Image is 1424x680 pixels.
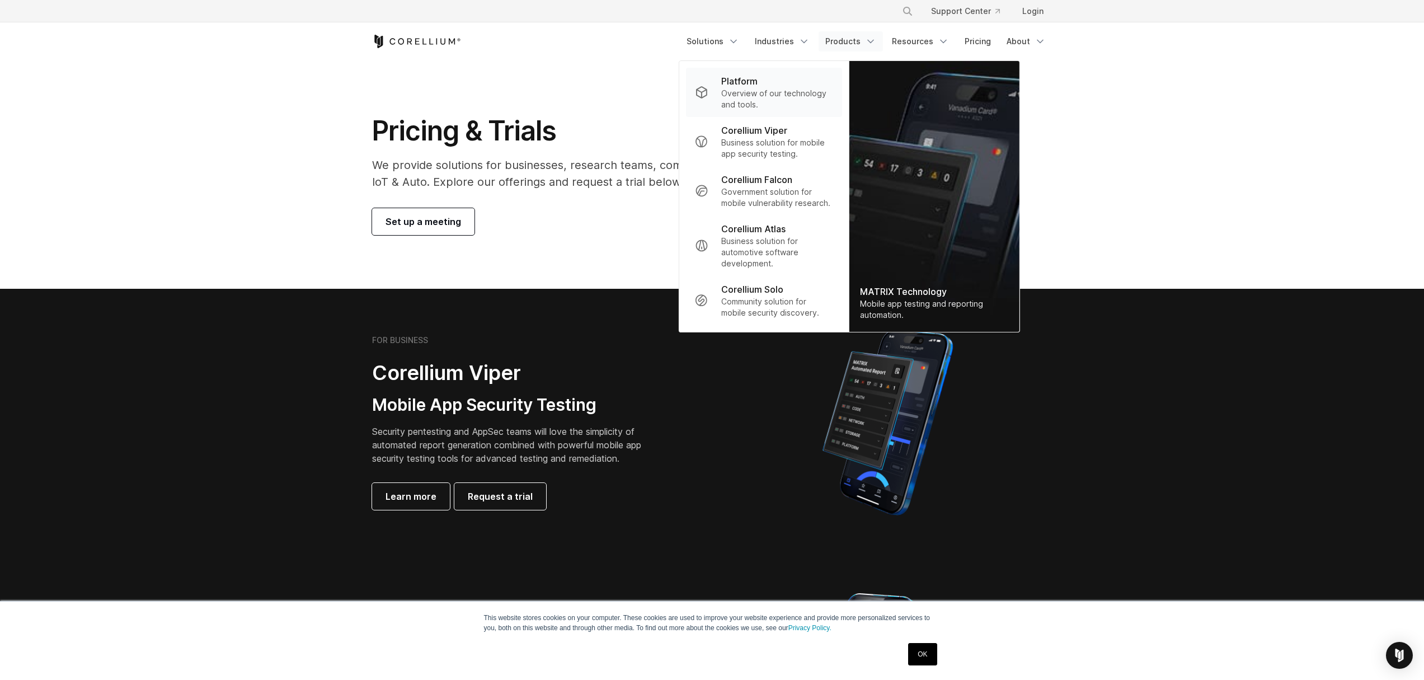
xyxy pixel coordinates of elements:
img: Corellium MATRIX automated report on iPhone showing app vulnerability test results across securit... [803,325,972,520]
p: Corellium Solo [721,283,783,296]
a: Corellium Solo Community solution for mobile security discovery. [685,276,842,325]
a: Pricing [958,31,998,51]
a: Industries [748,31,816,51]
a: Corellium Home [372,35,461,48]
p: Platform [721,74,758,88]
a: Corellium Viper Business solution for mobile app security testing. [685,117,842,166]
h6: FOR BUSINESS [372,335,428,345]
div: Open Intercom Messenger [1386,642,1413,669]
p: Community solution for mobile security discovery. [721,296,833,318]
a: Request a trial [454,483,546,510]
a: Products [819,31,883,51]
a: Corellium Falcon Government solution for mobile vulnerability research. [685,166,842,215]
span: Request a trial [468,490,533,503]
p: Corellium Falcon [721,173,792,186]
p: Business solution for automotive software development. [721,236,833,269]
p: Corellium Atlas [721,222,786,236]
div: Navigation Menu [680,31,1052,51]
span: Learn more [386,490,436,503]
p: We provide solutions for businesses, research teams, community individuals, and IoT & Auto. Explo... [372,157,818,190]
img: Matrix_WebNav_1x [849,61,1019,332]
p: Security pentesting and AppSec teams will love the simplicity of automated report generation comb... [372,425,659,465]
button: Search [897,1,918,21]
a: MATRIX Technology Mobile app testing and reporting automation. [849,61,1019,332]
a: About [1000,31,1052,51]
a: Privacy Policy. [788,624,831,632]
p: Overview of our technology and tools. [721,88,833,110]
p: Corellium Viper [721,124,787,137]
span: Set up a meeting [386,215,461,228]
a: Solutions [680,31,746,51]
a: Resources [885,31,956,51]
h3: Mobile App Security Testing [372,395,659,416]
a: Set up a meeting [372,208,474,235]
a: Corellium Atlas Business solution for automotive software development. [685,215,842,276]
div: Mobile app testing and reporting automation. [860,298,1008,321]
a: OK [908,643,937,665]
a: Learn more [372,483,450,510]
div: MATRIX Technology [860,285,1008,298]
a: Platform Overview of our technology and tools. [685,68,842,117]
a: Support Center [922,1,1009,21]
p: This website stores cookies on your computer. These cookies are used to improve your website expe... [484,613,941,633]
p: Business solution for mobile app security testing. [721,137,833,160]
p: Government solution for mobile vulnerability research. [721,186,833,209]
h1: Pricing & Trials [372,114,818,148]
h2: Corellium Viper [372,360,659,386]
a: Login [1013,1,1052,21]
div: Navigation Menu [889,1,1052,21]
